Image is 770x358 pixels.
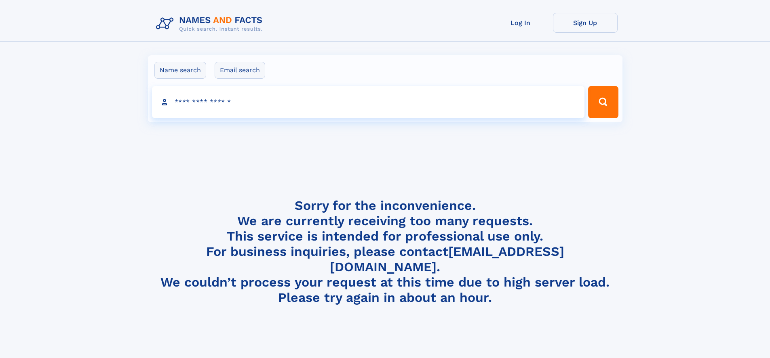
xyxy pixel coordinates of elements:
[588,86,618,118] button: Search Button
[553,13,618,33] a: Sign Up
[153,198,618,306] h4: Sorry for the inconvenience. We are currently receiving too many requests. This service is intend...
[488,13,553,33] a: Log In
[215,62,265,79] label: Email search
[153,13,269,35] img: Logo Names and Facts
[330,244,564,274] a: [EMAIL_ADDRESS][DOMAIN_NAME]
[154,62,206,79] label: Name search
[152,86,585,118] input: search input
